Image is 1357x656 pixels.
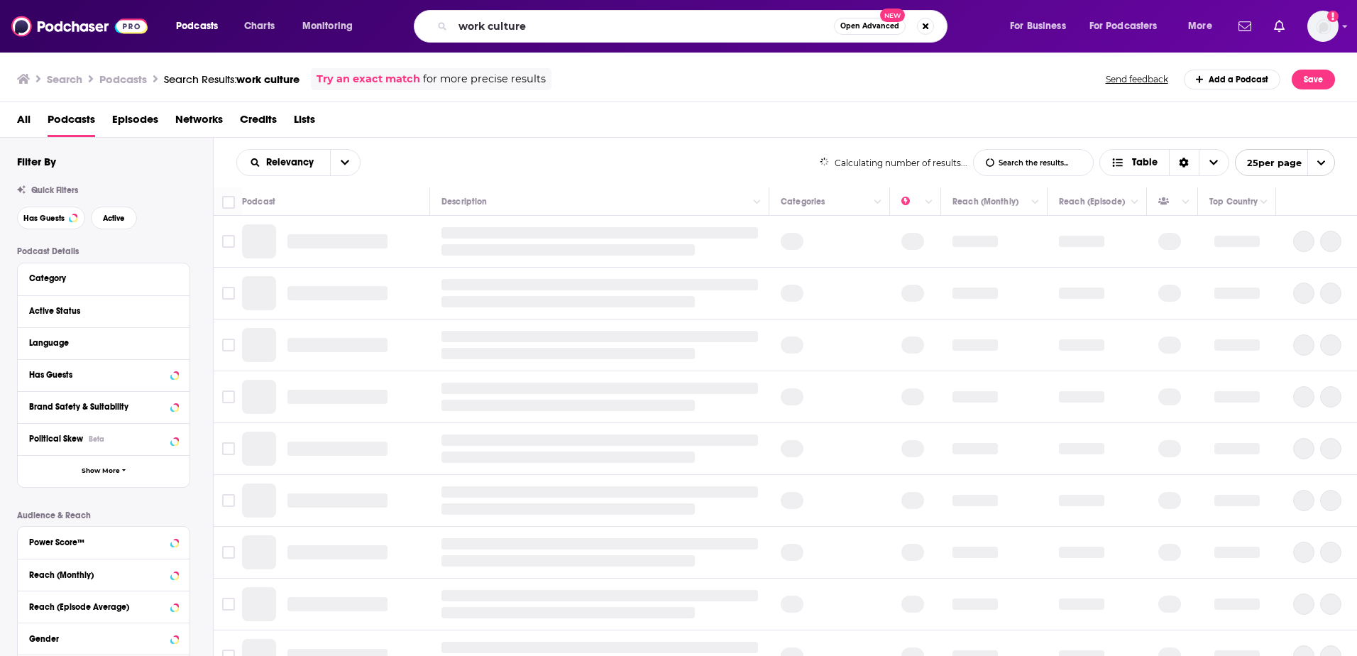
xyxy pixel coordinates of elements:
[236,72,300,86] span: work culture
[1177,194,1194,211] button: Column Actions
[317,71,420,87] a: Try an exact match
[222,494,235,507] span: Toggle select row
[29,402,166,412] div: Brand Safety & Suitability
[47,72,82,86] h3: Search
[427,10,961,43] div: Search podcasts, credits, & more...
[112,108,158,137] span: Episodes
[1169,150,1199,175] div: Sort Direction
[749,194,766,211] button: Column Actions
[1010,16,1066,36] span: For Business
[31,185,78,195] span: Quick Filters
[1080,15,1178,38] button: open menu
[29,338,169,348] div: Language
[292,15,371,38] button: open menu
[840,23,899,30] span: Open Advanced
[1099,149,1229,176] button: Choose View
[91,207,137,229] button: Active
[29,370,166,380] div: Has Guests
[1327,11,1339,22] svg: Add a profile image
[240,108,277,137] a: Credits
[89,434,104,444] div: Beta
[1059,193,1125,210] div: Reach (Episode)
[880,9,906,22] span: New
[1307,11,1339,42] button: Show profile menu
[1101,73,1172,85] button: Send feedback
[29,602,166,612] div: Reach (Episode Average)
[222,442,235,455] span: Toggle select row
[222,287,235,300] span: Toggle select row
[921,194,938,211] button: Column Actions
[237,158,330,168] button: open menu
[17,108,31,137] a: All
[29,634,166,644] div: Gender
[1184,70,1281,89] a: Add a Podcast
[29,537,166,547] div: Power Score™
[302,16,353,36] span: Monitoring
[1178,15,1230,38] button: open menu
[29,302,178,319] button: Active Status
[1188,16,1212,36] span: More
[820,158,968,168] div: Calculating number of results...
[834,18,906,35] button: Open AdvancedNew
[29,532,178,550] button: Power Score™
[1132,158,1158,168] span: Table
[236,149,361,176] h2: Choose List sort
[330,150,360,175] button: open menu
[17,246,190,256] p: Podcast Details
[29,273,169,283] div: Category
[869,194,886,211] button: Column Actions
[242,193,275,210] div: Podcast
[1268,14,1290,38] a: Show notifications dropdown
[29,269,178,287] button: Category
[164,72,300,86] div: Search Results:
[453,15,834,38] input: Search podcasts, credits, & more...
[266,158,319,168] span: Relevancy
[17,207,85,229] button: Has Guests
[1235,149,1335,176] button: open menu
[29,434,83,444] span: Political Skew
[1158,193,1178,210] div: Has Guests
[103,214,125,222] span: Active
[164,72,300,86] a: Search Results:work culture
[48,108,95,137] a: Podcasts
[235,15,283,38] a: Charts
[99,72,147,86] h3: Podcasts
[901,193,921,210] div: Power Score
[423,71,546,87] span: for more precise results
[29,334,178,351] button: Language
[244,16,275,36] span: Charts
[29,398,178,415] button: Brand Safety & Suitability
[1236,152,1302,174] span: 25 per page
[176,16,218,36] span: Podcasts
[29,597,178,615] button: Reach (Episode Average)
[29,570,166,580] div: Reach (Monthly)
[29,629,178,647] button: Gender
[11,13,148,40] img: Podchaser - Follow, Share and Rate Podcasts
[1000,15,1084,38] button: open menu
[82,467,120,475] span: Show More
[1233,14,1257,38] a: Show notifications dropdown
[441,193,487,210] div: Description
[166,15,236,38] button: open menu
[29,366,178,383] button: Has Guests
[29,565,178,583] button: Reach (Monthly)
[222,339,235,351] span: Toggle select row
[1126,194,1143,211] button: Column Actions
[1307,11,1339,42] img: User Profile
[1027,194,1044,211] button: Column Actions
[294,108,315,137] a: Lists
[781,193,825,210] div: Categories
[175,108,223,137] a: Networks
[23,214,65,222] span: Has Guests
[952,193,1018,210] div: Reach (Monthly)
[17,155,56,168] h2: Filter By
[1307,11,1339,42] span: Logged in as WE_Broadcast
